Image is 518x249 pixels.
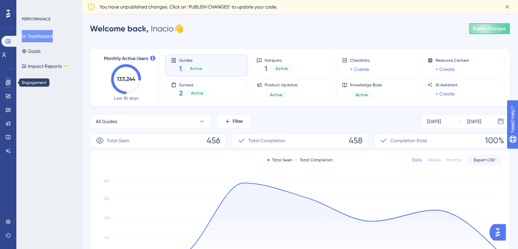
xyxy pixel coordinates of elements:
span: You have unpublished changes. Click on ‘PUBLISH CHANGES’ to update your code. [99,3,277,11]
button: All Guides [90,115,211,128]
div: BETA [63,64,69,68]
span: Surveys [179,82,209,87]
span: Knowledge Base [350,82,382,88]
span: Need Help? [16,2,43,10]
div: [DATE] [467,117,481,126]
div: Daily [412,157,422,163]
span: 2 [179,88,183,98]
tspan: 40 [105,235,110,240]
span: Checklists [350,58,370,63]
button: Filter [217,115,251,128]
div: Inacio 👋 [90,23,184,34]
div: [DATE] [427,117,441,126]
span: AI Assistant [436,82,458,88]
div: Total Completion [295,157,333,163]
span: Active [270,92,282,98]
div: Total Seen [267,157,292,163]
span: Welcome back, [90,24,149,33]
span: Product Updates [265,82,298,88]
a: + Create [350,65,369,73]
span: Export CSV [474,157,495,163]
span: All Guides [96,117,117,126]
span: Active [276,66,288,71]
span: 458 [349,135,362,146]
span: Filter [233,117,243,126]
iframe: UserGuiding AI Assistant Launcher [489,222,510,243]
span: 456 [207,135,220,146]
span: Active [356,92,368,98]
span: 1 [179,64,182,73]
div: PERFORMANCE [22,16,50,22]
button: Dashboard [22,30,53,42]
span: Last 30 days [114,96,138,101]
a: + Create [436,65,455,73]
button: Export CSV [467,155,501,165]
span: Guides [179,58,208,62]
span: Total Completion [248,136,285,145]
text: 133,244 [117,76,136,82]
span: Publish Changes [473,26,506,31]
div: Weekly [427,157,441,163]
span: 1 [265,64,267,73]
span: Monthly Active Users [104,55,148,63]
span: Active [191,90,203,96]
a: + Create [436,90,455,98]
button: Publish Changes [469,23,510,34]
span: Active [190,66,202,71]
div: Monthly [446,157,462,163]
tspan: 80 [105,216,110,220]
button: Goals [22,45,41,57]
span: 100% [485,135,504,146]
span: Resource Centers [436,58,469,63]
span: Completion Rate [390,136,427,145]
tspan: 160 [104,178,110,183]
span: Total Seen [107,136,129,145]
button: Impact ReportsBETA [22,60,69,72]
span: Hotspots [265,58,293,62]
tspan: 120 [104,196,110,201]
